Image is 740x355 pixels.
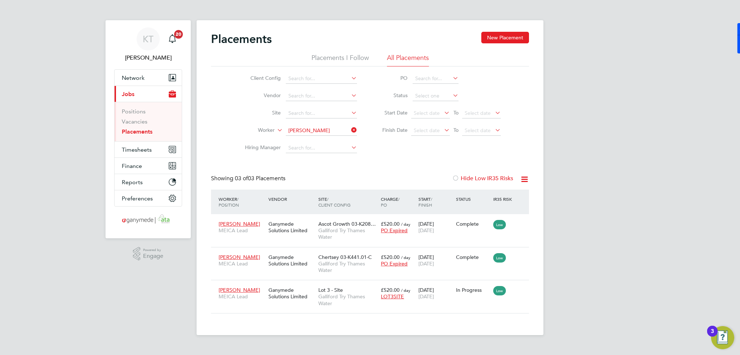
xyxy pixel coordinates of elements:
h2: Placements [211,32,272,46]
span: Galliford Try Thames Water [318,260,377,273]
a: [PERSON_NAME]MEICA LeadGanymede Solutions LimitedAscot Growth 03-K208…Galliford Try Thames Water£... [217,217,529,223]
span: Select date [414,110,440,116]
button: Open Resource Center, 3 new notifications [711,326,734,349]
label: Hiring Manager [239,144,281,151]
li: Placements I Follow [311,53,369,66]
span: Low [493,220,506,229]
button: Network [115,70,182,86]
div: Vendor [267,192,317,205]
span: Select date [465,127,491,134]
span: Reports [122,179,143,186]
span: £520.00 [381,254,400,260]
span: Finance [122,163,142,169]
span: 03 of [235,175,248,182]
div: Worker [217,192,267,211]
span: [PERSON_NAME] [219,254,260,260]
a: 20 [165,27,180,51]
span: £520.00 [381,287,400,293]
span: Ascot Growth 03-K208… [318,221,376,227]
span: / day [401,287,410,293]
div: Ganymede Solutions Limited [267,283,317,303]
span: 03 Placements [235,175,285,182]
div: In Progress [456,287,490,293]
div: Status [454,192,492,205]
input: Select one [413,91,459,101]
div: 3 [711,331,714,341]
span: Timesheets [122,146,152,153]
input: Search for... [286,143,357,153]
li: All Placements [387,53,429,66]
button: Reports [115,174,182,190]
a: Vacancies [122,118,147,125]
span: / day [401,255,410,260]
button: Jobs [115,86,182,102]
button: New Placement [481,32,529,43]
button: Timesheets [115,142,182,157]
span: Preferences [122,195,153,202]
div: Ganymede Solutions Limited [267,217,317,237]
a: KT[PERSON_NAME] [114,27,182,62]
span: LOT3SITE [381,293,404,300]
span: MEICA Lead [219,227,265,234]
label: Client Config [239,75,281,81]
span: [DATE] [418,227,434,234]
label: Site [239,109,281,116]
label: Finish Date [375,127,408,133]
span: Select date [465,110,491,116]
span: [PERSON_NAME] [219,287,260,293]
img: ganymedesolutions-logo-retina.png [120,214,177,225]
span: To [451,108,461,117]
div: [DATE] [417,250,454,270]
button: Finance [115,158,182,174]
div: IR35 Risk [491,192,516,205]
span: Engage [143,253,163,259]
label: Hide Low IR35 Risks [452,175,513,182]
span: To [451,125,461,135]
span: MEICA Lead [219,260,265,267]
span: PO Expired [381,227,408,234]
span: / Finish [418,196,432,208]
label: Status [375,92,408,99]
span: / Client Config [318,196,350,208]
div: Site [317,192,379,211]
input: Search for... [286,126,357,136]
div: [DATE] [417,217,454,237]
span: Jobs [122,91,134,98]
label: Start Date [375,109,408,116]
span: £520.00 [381,221,400,227]
a: Placements [122,128,152,135]
div: Ganymede Solutions Limited [267,250,317,270]
div: Jobs [115,102,182,141]
div: Charge [379,192,417,211]
a: Powered byEngage [133,247,164,261]
span: Network [122,74,145,81]
span: Galliford Try Thames Water [318,227,377,240]
span: [DATE] [418,260,434,267]
span: Galliford Try Thames Water [318,293,377,306]
input: Search for... [286,91,357,101]
label: Vendor [239,92,281,99]
input: Search for... [286,74,357,84]
input: Search for... [286,108,357,118]
input: Search for... [413,74,459,84]
a: Go to home page [114,214,182,225]
a: [PERSON_NAME]MEICA LeadGanymede Solutions LimitedChertsey 03-K441.01-CGalliford Try Thames Water£... [217,250,529,256]
div: Complete [456,221,490,227]
span: Low [493,253,506,263]
span: Chertsey 03-K441.01-C [318,254,372,260]
span: MEICA Lead [219,293,265,300]
nav: Main navigation [106,20,191,238]
span: Lot 3 - Site [318,287,343,293]
span: Select date [414,127,440,134]
span: [PERSON_NAME] [219,221,260,227]
div: Complete [456,254,490,260]
label: Worker [233,127,275,134]
div: Showing [211,175,287,182]
div: [DATE] [417,283,454,303]
a: [PERSON_NAME]MEICA LeadGanymede Solutions LimitedLot 3 - SiteGalliford Try Thames Water£520.00 / ... [217,283,529,289]
div: Start [417,192,454,211]
span: / Position [219,196,239,208]
button: Preferences [115,190,182,206]
span: Low [493,286,506,295]
span: Katie Townend [114,53,182,62]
